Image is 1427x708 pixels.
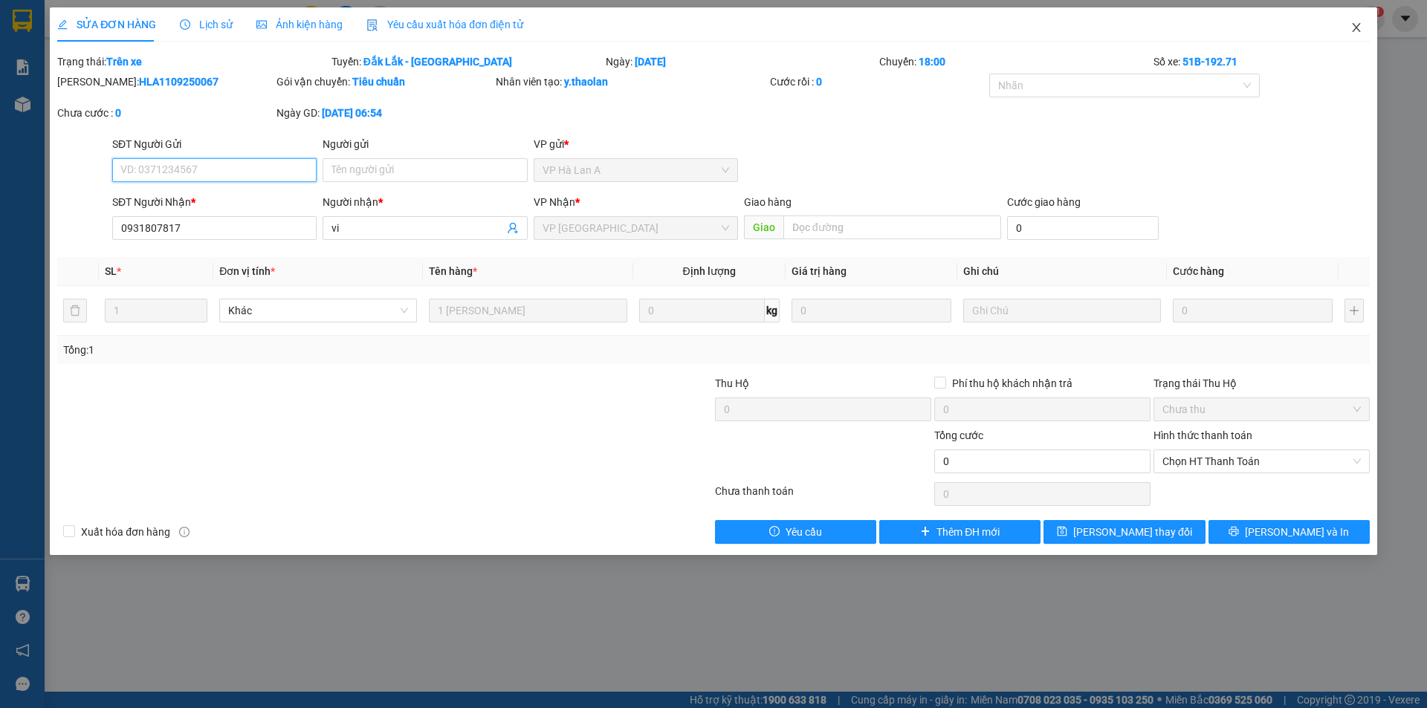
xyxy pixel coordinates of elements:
span: [PERSON_NAME] và In [1245,524,1349,540]
span: kg [765,299,780,322]
div: Người gửi [323,136,527,152]
label: Hình thức thanh toán [1153,429,1252,441]
b: 18:00 [919,56,945,68]
span: info-circle [179,527,190,537]
span: Định lượng [683,265,736,277]
span: VP Nhận [534,196,575,208]
span: user-add [507,222,519,234]
span: Tổng cước [934,429,983,441]
b: [DATE] 06:54 [322,107,382,119]
span: Phí thu hộ khách nhận trả [946,375,1078,392]
div: Cước rồi : [770,74,986,90]
b: Trên xe [106,56,142,68]
span: Khác [228,299,408,322]
span: Yêu cầu [786,524,822,540]
b: 0 [115,107,121,119]
span: Chưa thu [1162,398,1361,420]
button: printer[PERSON_NAME] và In [1208,520,1370,544]
b: Tiêu chuẩn [352,76,405,88]
div: Chưa cước : [57,105,274,121]
button: save[PERSON_NAME] thay đổi [1043,520,1205,544]
div: Số xe: [1152,53,1371,70]
input: 0 [792,299,951,322]
div: Chuyến: [878,53,1152,70]
span: Đơn vị tính [219,265,275,277]
span: SL [105,265,117,277]
button: exclamation-circleYêu cầu [715,520,876,544]
div: Nhân viên tạo: [496,74,767,90]
div: Trạng thái: [56,53,330,70]
img: icon [366,19,378,31]
b: 0 [816,76,822,88]
button: Close [1336,7,1377,49]
div: VP gửi [534,136,738,152]
div: Tuyến: [330,53,604,70]
div: Ngày: [604,53,878,70]
span: SỬA ĐƠN HÀNG [57,19,156,30]
span: close [1350,22,1362,33]
span: Yêu cầu xuất hóa đơn điện tử [366,19,523,30]
div: SĐT Người Nhận [112,194,317,210]
input: VD: Bàn, Ghế [429,299,627,322]
span: edit [57,19,68,30]
span: printer [1229,526,1239,538]
span: Giao [744,215,783,239]
span: [PERSON_NAME] thay đổi [1073,524,1192,540]
div: Trạng thái Thu Hộ [1153,375,1370,392]
button: plus [1345,299,1364,322]
div: Tổng: 1 [63,342,551,358]
button: delete [63,299,87,322]
li: Thảo Lan [7,89,172,110]
span: Giao hàng [744,196,792,208]
span: Giá trị hàng [792,265,847,277]
th: Ghi chú [957,257,1167,286]
span: Thêm ĐH mới [936,524,1000,540]
span: Thu Hộ [715,377,749,389]
input: 0 [1173,299,1333,322]
span: Ảnh kiện hàng [256,19,343,30]
span: plus [920,526,931,538]
span: save [1057,526,1067,538]
span: exclamation-circle [769,526,780,538]
span: Tên hàng [429,265,477,277]
span: clock-circle [180,19,190,30]
div: Người nhận [323,194,527,210]
div: SĐT Người Gửi [112,136,317,152]
b: [DATE] [635,56,666,68]
button: plusThêm ĐH mới [879,520,1041,544]
div: Gói vận chuyển: [276,74,493,90]
input: Cước giao hàng [1007,216,1159,240]
b: HLA1109250067 [139,76,219,88]
input: Dọc đường [783,215,1001,239]
label: Cước giao hàng [1007,196,1081,208]
span: Cước hàng [1173,265,1224,277]
b: Đắk Lắk - [GEOGRAPHIC_DATA] [363,56,512,68]
li: In ngày: 09:58 12/09 [7,110,172,131]
span: VP Hà Lan A [543,159,729,181]
b: 51B-192.71 [1182,56,1237,68]
div: Ngày GD: [276,105,493,121]
span: Chọn HT Thanh Toán [1162,450,1361,472]
span: VP Bình Hòa [543,217,729,239]
input: Ghi Chú [963,299,1161,322]
span: picture [256,19,267,30]
span: Xuất hóa đơn hàng [75,524,176,540]
div: Chưa thanh toán [713,483,933,509]
div: [PERSON_NAME]: [57,74,274,90]
b: y.thaolan [564,76,608,88]
span: Lịch sử [180,19,233,30]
